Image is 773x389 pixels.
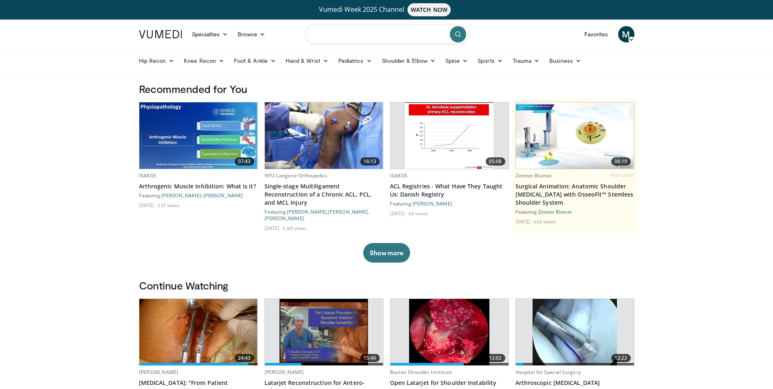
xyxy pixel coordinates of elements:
img: VuMedi Logo [139,30,182,38]
a: Zimmer Biomet [515,172,552,179]
li: [DATE] [390,210,407,217]
a: Shoulder & Elbow [377,53,440,69]
a: [PERSON_NAME]-[PERSON_NAME] [161,192,244,198]
a: ISAKOS [139,172,157,179]
a: ISAKOS [390,172,408,179]
a: 07:43 [139,102,258,169]
a: Hospital for Special Surgery [515,369,581,376]
a: Zimmer Biomet [538,209,572,214]
a: Vumedi Week 2025 ChannelWATCH NOW [140,3,633,16]
a: 06:19 [516,102,634,169]
a: Arthrogenic Muscle Inhibition: What is it? [139,182,258,190]
li: 626 views [534,218,556,225]
span: 15:46 [360,354,380,362]
div: Featuring: [139,192,258,199]
span: 06:19 [611,157,631,166]
a: Specialties [187,26,233,42]
a: Spine [440,53,473,69]
a: Single-stage Multiligament Reconstruction of a Chronic ACL, PCL, and MCL Injury [264,182,383,207]
img: a9223f72-b286-40a0-8bef-b25a35cc3e18.620x360_q85_upscale.jpg [139,102,258,169]
a: 16:13 [265,102,383,169]
li: [DATE] [515,218,533,225]
li: 237 views [157,202,180,208]
img: ad0bd3d9-2ac2-4b25-9c44-384141dd66f6.jpg.620x360_q85_upscale.jpg [265,102,383,169]
a: M [618,26,634,42]
img: 84e7f812-2061-4fff-86f6-cdff29f66ef4.620x360_q85_upscale.jpg [516,102,634,169]
a: 12:22 [516,299,634,365]
a: NYU Langone Orthopedics [264,172,328,179]
div: Featuring: , , [264,208,383,221]
a: Sports [473,53,508,69]
a: 15:46 [265,299,383,365]
h3: Continue Watching [139,279,634,292]
a: Surgical Animation: Anatomic Shoulder [MEDICAL_DATA] with OsseoFit™ Stemless Shoulder System [515,182,634,207]
a: Favorites [579,26,613,42]
a: Open Latarjet for Shoulder Instability [390,379,509,387]
a: Arthroscopic [MEDICAL_DATA] [515,379,634,387]
img: 6299659c-5c82-440a-827e-4a3b616f7eb7.620x360_q85_upscale.jpg [405,102,494,169]
li: [DATE] [264,225,282,231]
a: 24:43 [139,299,258,365]
span: 12:22 [611,354,631,362]
a: [PERSON_NAME] [287,209,327,214]
span: 05:08 [486,157,505,166]
li: 60 views [408,210,428,217]
a: 12:02 [390,299,509,365]
span: 16:13 [360,157,380,166]
input: Search topics, interventions [305,24,468,44]
img: 9b59253b-c980-413a-b5a5-398db1893eb0.620x360_q85_upscale.jpg [139,299,258,365]
span: WATCH NOW [407,3,451,16]
a: Hand & Wrist [281,53,333,69]
span: 24:43 [235,354,254,362]
a: Trauma [508,53,545,69]
a: Pediatrics [333,53,377,69]
h3: Recommended for You [139,82,634,95]
li: [DATE] [139,202,156,208]
img: 38708_0000_3.png.620x360_q85_upscale.jpg [280,299,368,365]
a: [PERSON_NAME] [264,369,304,376]
li: 6,169 views [283,225,307,231]
button: Show more [363,243,410,263]
div: Featuring: [515,208,634,215]
a: ACL Registries - What Have They Taught Us: Danish Registry [390,182,509,199]
span: 07:43 [235,157,254,166]
a: [PERSON_NAME] [139,369,178,376]
a: [PERSON_NAME] [328,209,368,214]
a: Browse [233,26,270,42]
img: 944938_3.png.620x360_q85_upscale.jpg [409,299,490,365]
a: Foot & Ankle [229,53,281,69]
a: Hip Recon [134,53,179,69]
a: 05:08 [390,102,509,169]
a: Boston Shoulder Institute [390,369,452,376]
a: Knee Recon [179,53,229,69]
a: Business [544,53,586,69]
span: FEATURED [610,172,634,178]
div: Featuring: [390,200,509,207]
img: 10039_3.png.620x360_q85_upscale.jpg [533,299,617,365]
a: [PERSON_NAME] [264,215,304,221]
span: 12:02 [486,354,505,362]
a: [PERSON_NAME] [412,201,452,206]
